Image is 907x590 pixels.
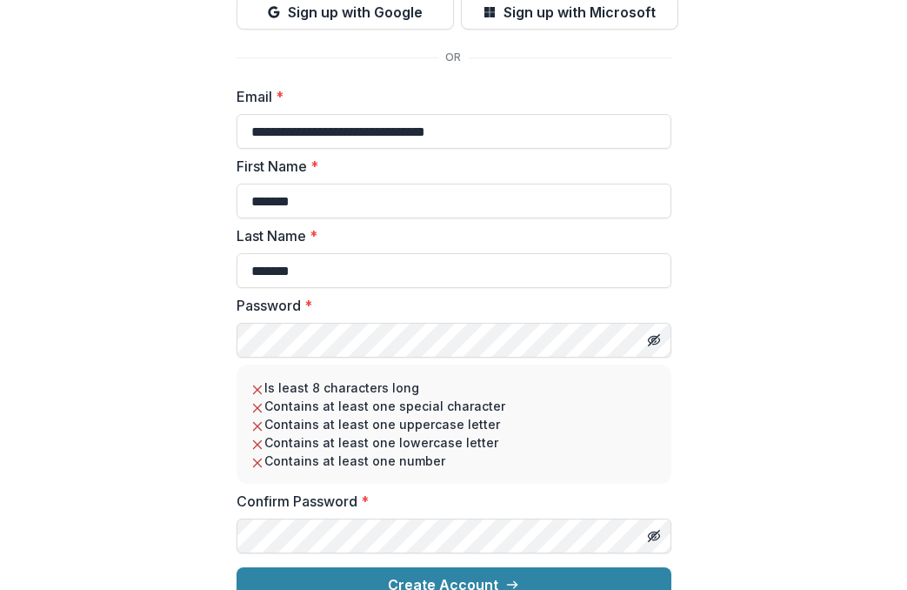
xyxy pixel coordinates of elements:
button: Toggle password visibility [640,326,668,354]
label: First Name [237,156,661,177]
label: Password [237,295,661,316]
li: Contains at least one uppercase letter [250,415,657,433]
li: Contains at least one number [250,452,657,470]
li: Contains at least one lowercase letter [250,433,657,452]
label: Email [237,86,661,107]
li: Contains at least one special character [250,397,657,415]
label: Last Name [237,225,661,246]
label: Confirm Password [237,491,661,512]
button: Toggle password visibility [640,522,668,550]
li: Is least 8 characters long [250,379,657,397]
